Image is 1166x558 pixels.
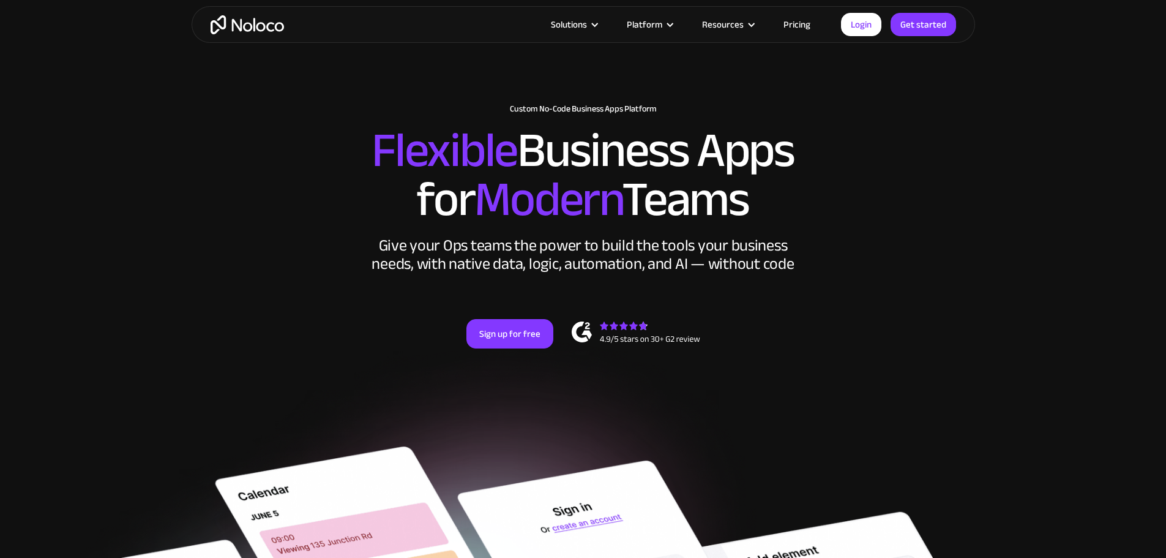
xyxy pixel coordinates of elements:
div: Platform [611,17,687,32]
div: Resources [687,17,768,32]
a: Pricing [768,17,826,32]
div: Solutions [551,17,587,32]
div: Platform [627,17,662,32]
a: Get started [891,13,956,36]
a: home [211,15,284,34]
div: Solutions [536,17,611,32]
h1: Custom No-Code Business Apps Platform [204,104,963,114]
span: Modern [474,154,622,245]
div: Give your Ops teams the power to build the tools your business needs, with native data, logic, au... [369,236,798,273]
a: Sign up for free [466,319,553,349]
h2: Business Apps for Teams [204,126,963,224]
div: Resources [702,17,744,32]
span: Flexible [372,105,517,196]
a: Login [841,13,881,36]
